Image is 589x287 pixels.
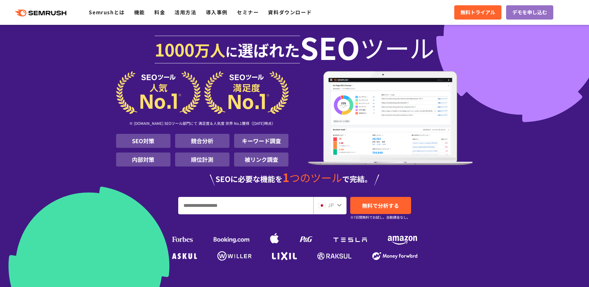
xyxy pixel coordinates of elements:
[360,35,434,60] span: ツール
[283,169,289,185] span: 1
[460,8,495,16] span: 無料トライアル
[238,39,300,61] span: 選ばれた
[116,134,170,148] li: SEO対策
[194,39,225,61] span: 万人
[234,134,288,148] li: キーワード調査
[289,170,342,185] span: つのツール
[512,8,547,16] span: デモを申し込む
[506,5,553,20] a: デモを申し込む
[454,5,501,20] a: 無料トライアル
[175,134,229,148] li: 競合分析
[134,8,145,16] a: 機能
[206,8,228,16] a: 導入事例
[89,8,125,16] a: Semrushとは
[116,153,170,166] li: 内部対策
[342,173,372,184] span: で完結。
[328,201,334,209] span: JP
[155,37,194,61] span: 1000
[268,8,312,16] a: 資料ダウンロード
[116,171,473,186] div: SEOに必要な機能を
[175,153,229,166] li: 順位計測
[350,197,411,214] a: 無料で分析する
[300,35,360,60] span: SEO
[116,114,289,134] div: ※ [DOMAIN_NAME] SEOツール部門にて 満足度＆人気度 世界 No.1獲得（[DATE]時点）
[179,197,313,214] input: URL、キーワードを入力してください
[154,8,165,16] a: 料金
[237,8,259,16] a: セミナー
[350,214,410,220] small: ※7日間無料でお試し。自動課金なし。
[225,42,238,60] span: に
[234,153,288,166] li: 被リンク調査
[362,202,399,209] span: 無料で分析する
[174,8,196,16] a: 活用方法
